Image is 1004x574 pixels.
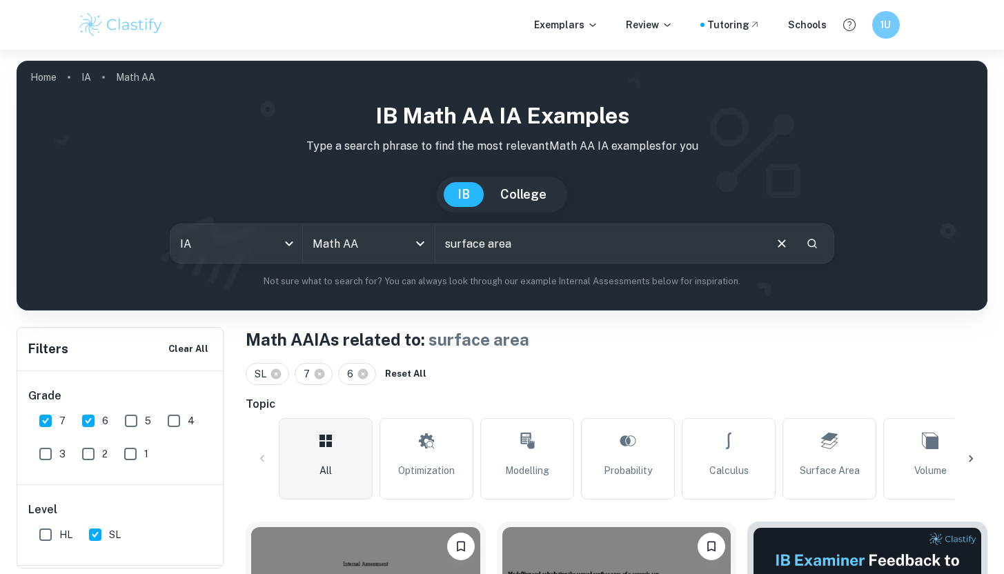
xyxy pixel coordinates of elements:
[398,463,455,478] span: Optimization
[170,224,302,263] div: IA
[709,463,749,478] span: Calculus
[246,396,987,413] h6: Topic
[145,413,151,428] span: 5
[698,533,725,560] button: Bookmark
[28,388,213,404] h6: Grade
[800,232,824,255] button: Search
[505,463,549,478] span: Modelling
[304,366,316,382] span: 7
[444,182,484,207] button: IB
[28,138,976,155] p: Type a search phrase to find the most relevant Math AA IA examples for you
[838,13,861,37] button: Help and Feedback
[769,230,795,257] button: Clear
[102,413,108,428] span: 6
[59,413,66,428] span: 7
[246,327,987,352] h1: Math AA IAs related to:
[604,463,652,478] span: Probability
[246,363,289,385] div: SL
[59,446,66,462] span: 3
[109,527,121,542] span: SL
[102,446,108,462] span: 2
[429,330,529,349] span: surface area
[116,70,155,85] p: Math AA
[319,463,332,478] span: All
[447,533,475,560] button: Bookmark
[28,99,976,132] h1: IB Math AA IA examples
[788,17,827,32] a: Schools
[30,68,57,87] a: Home
[17,61,987,310] img: profile cover
[81,68,91,87] a: IA
[338,363,376,385] div: 6
[144,446,148,462] span: 1
[435,224,762,263] input: E.g. modelling a logo, player arrangements, shape of an egg...
[800,463,860,478] span: Surface Area
[165,339,212,359] button: Clear All
[255,366,273,382] span: SL
[295,363,333,385] div: 7
[486,182,560,207] button: College
[59,527,72,542] span: HL
[77,11,165,39] img: Clastify logo
[347,366,360,382] span: 6
[872,11,900,39] button: 1U
[626,17,673,32] p: Review
[914,463,947,478] span: Volume
[382,364,430,384] button: Reset All
[411,234,430,253] button: Open
[28,502,213,518] h6: Level
[188,413,195,428] span: 4
[707,17,760,32] a: Tutoring
[534,17,598,32] p: Exemplars
[28,275,976,288] p: Not sure what to search for? You can always look through our example Internal Assessments below f...
[878,17,894,32] h6: 1U
[28,339,68,359] h6: Filters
